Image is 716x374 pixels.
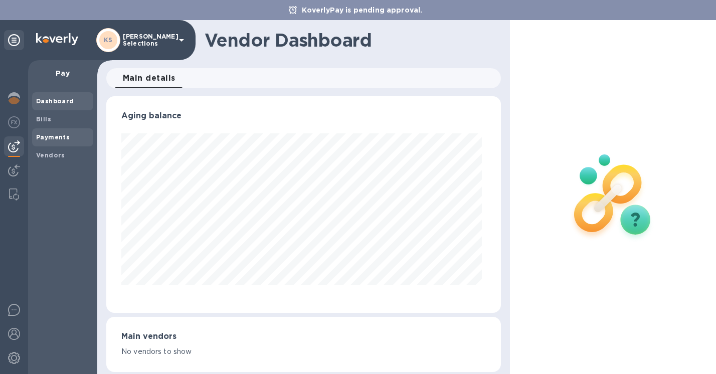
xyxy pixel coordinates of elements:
[121,111,486,121] h3: Aging balance
[8,116,20,128] img: Foreign exchange
[36,133,70,141] b: Payments
[123,71,175,85] span: Main details
[36,97,74,105] b: Dashboard
[121,332,486,341] h3: Main vendors
[4,30,24,50] div: Unpin categories
[36,33,78,45] img: Logo
[36,151,65,159] b: Vendors
[36,68,89,78] p: Pay
[297,5,428,15] p: KoverlyPay is pending approval.
[36,115,51,123] b: Bills
[123,33,173,47] p: [PERSON_NAME] Selections
[121,346,486,357] p: No vendors to show
[205,30,494,51] h1: Vendor Dashboard
[104,36,113,44] b: KS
